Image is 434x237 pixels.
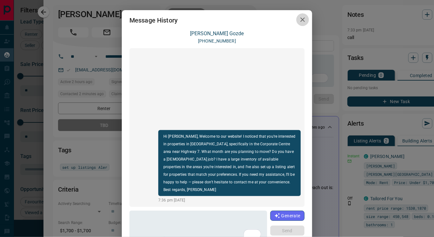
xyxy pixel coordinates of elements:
h2: Message History [122,10,185,30]
button: Generate [270,211,305,221]
p: Hi [PERSON_NAME], Welcome to our website! I noticed that you’re interested in properties in [GEOG... [163,133,296,194]
a: [PERSON_NAME] Gozde [190,30,244,36]
p: 7:36 pm [DATE] [158,197,301,203]
p: [PHONE_NUMBER] [198,38,236,44]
